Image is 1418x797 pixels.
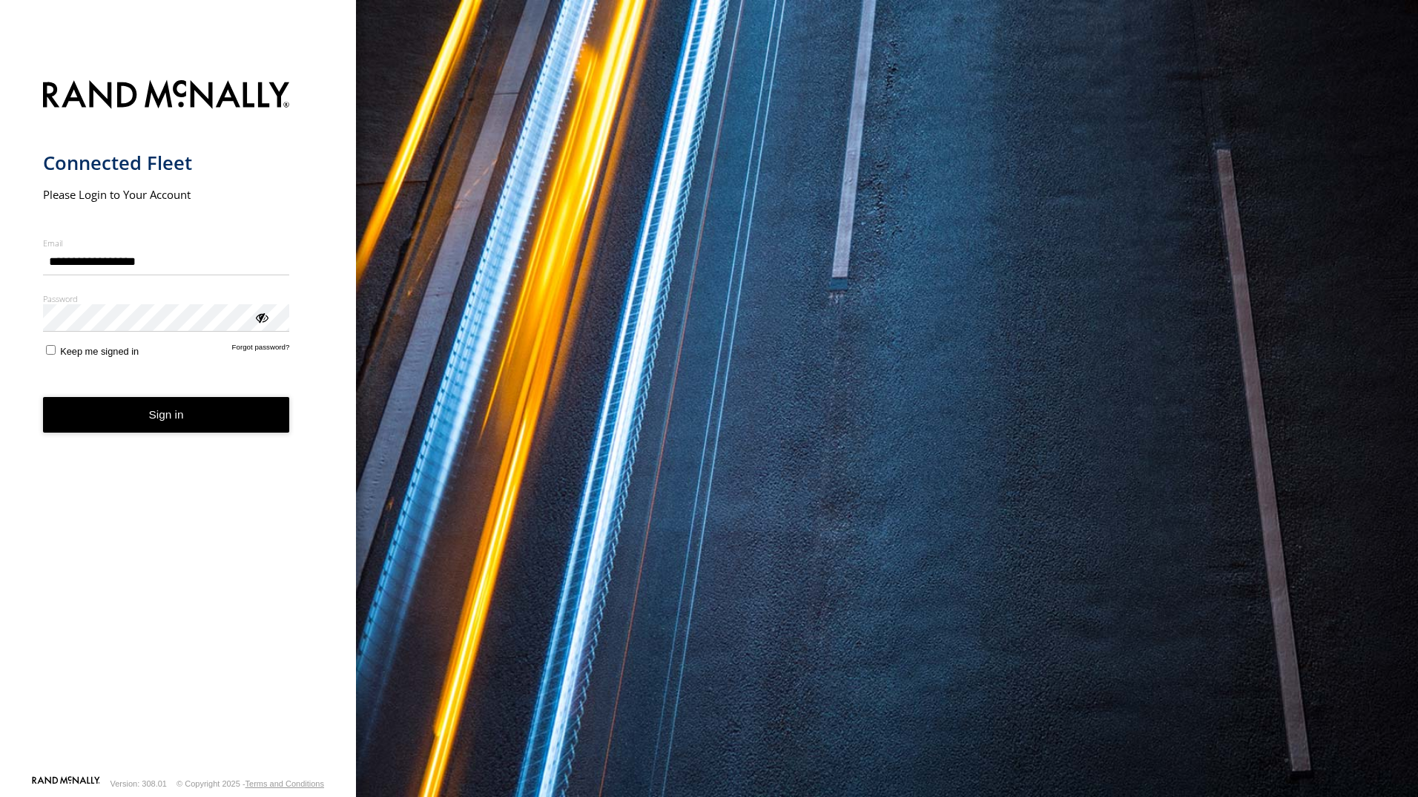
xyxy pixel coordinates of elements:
[232,343,290,357] a: Forgot password?
[177,779,324,788] div: © Copyright 2025 -
[43,151,290,175] h1: Connected Fleet
[46,345,56,355] input: Keep me signed in
[254,309,268,324] div: ViewPassword
[43,187,290,202] h2: Please Login to Your Account
[43,237,290,249] label: Email
[43,71,314,775] form: main
[60,346,139,357] span: Keep me signed in
[43,293,290,304] label: Password
[32,776,100,791] a: Visit our Website
[43,77,290,115] img: Rand McNally
[245,779,324,788] a: Terms and Conditions
[43,397,290,433] button: Sign in
[111,779,167,788] div: Version: 308.01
